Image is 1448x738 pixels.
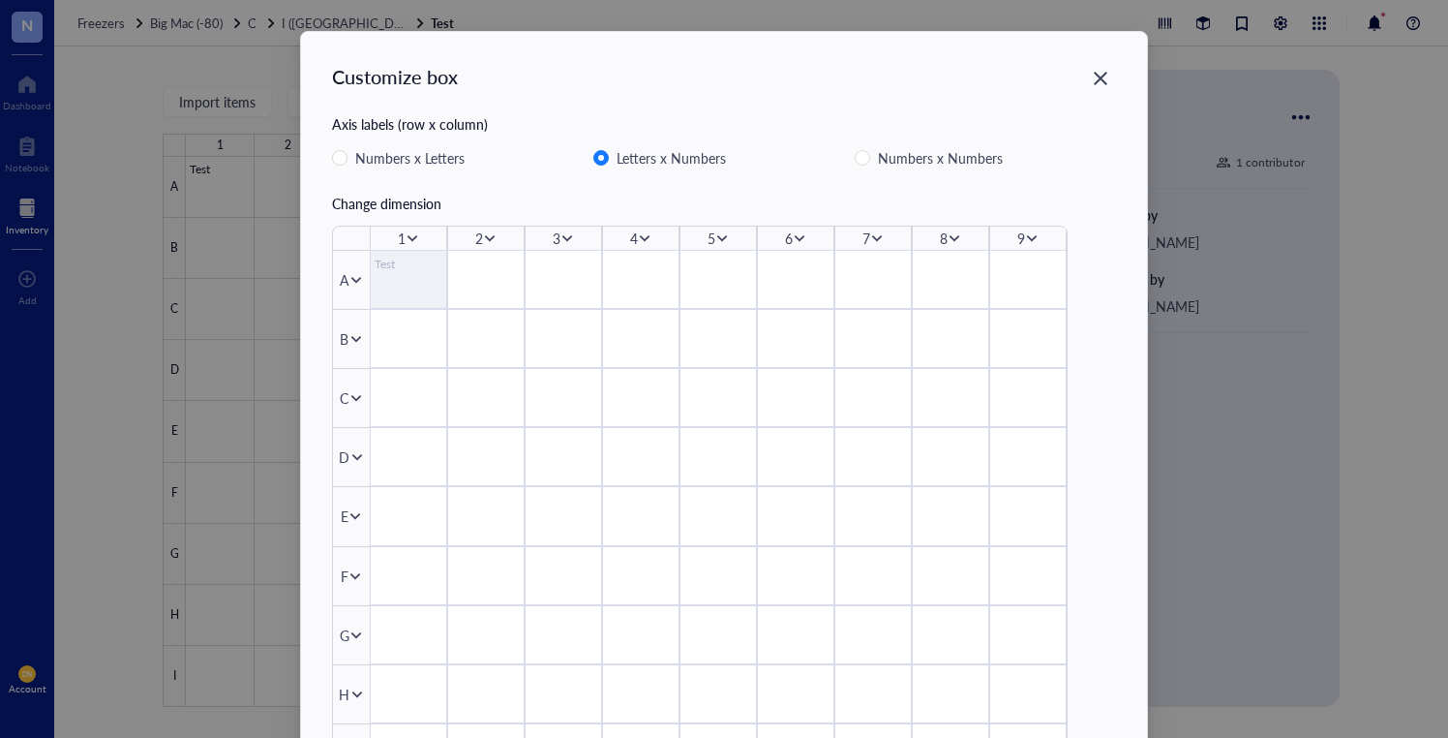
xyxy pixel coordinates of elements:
div: Test [375,255,442,274]
div: 7 [862,228,870,249]
div: Customize box [332,63,458,90]
div: C [340,387,348,409]
span: Letters x Numbers [609,146,734,169]
div: A [340,269,348,291]
div: Axis labels (row x column) [332,113,1116,135]
span: Numbers x Numbers [870,146,1011,169]
div: 6 [785,228,793,249]
div: B [340,328,348,350]
div: H [339,684,349,705]
div: F [341,566,348,587]
div: 8 [940,228,948,249]
span: Numbers x Letters [347,146,472,169]
div: 5 [708,228,715,249]
div: 9 [1017,228,1025,249]
div: 3 [553,228,560,249]
div: G [340,625,349,646]
span: Close [1085,67,1116,90]
div: 1 [398,228,406,249]
div: Change dimension [332,193,1116,214]
div: 2 [475,228,483,249]
div: 4 [630,228,638,249]
div: E [341,506,348,527]
div: D [339,446,349,468]
button: Close [1085,63,1116,94]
